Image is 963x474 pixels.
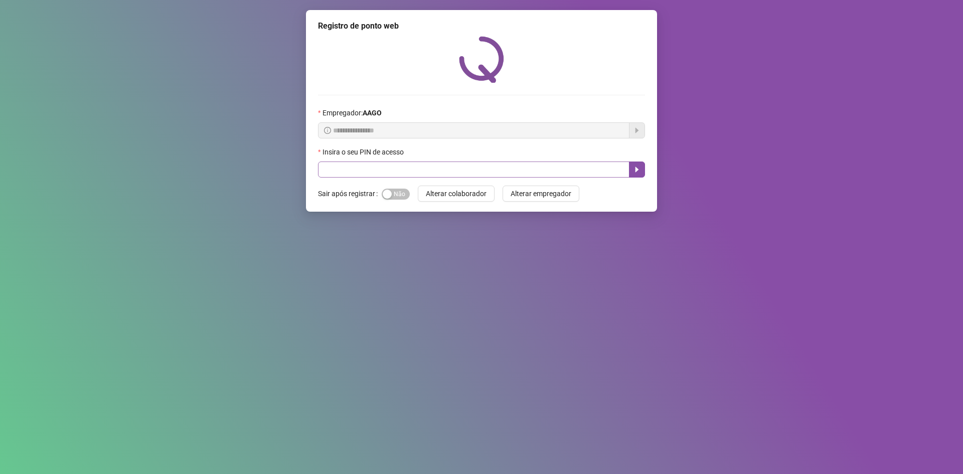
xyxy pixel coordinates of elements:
[511,188,571,199] span: Alterar empregador
[324,127,331,134] span: info-circle
[318,20,645,32] div: Registro de ponto web
[503,186,579,202] button: Alterar empregador
[318,146,410,157] label: Insira o seu PIN de acesso
[459,36,504,83] img: QRPoint
[323,107,382,118] span: Empregador :
[633,166,641,174] span: caret-right
[318,186,382,202] label: Sair após registrar
[426,188,487,199] span: Alterar colaborador
[418,186,495,202] button: Alterar colaborador
[363,109,382,117] strong: AAGO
